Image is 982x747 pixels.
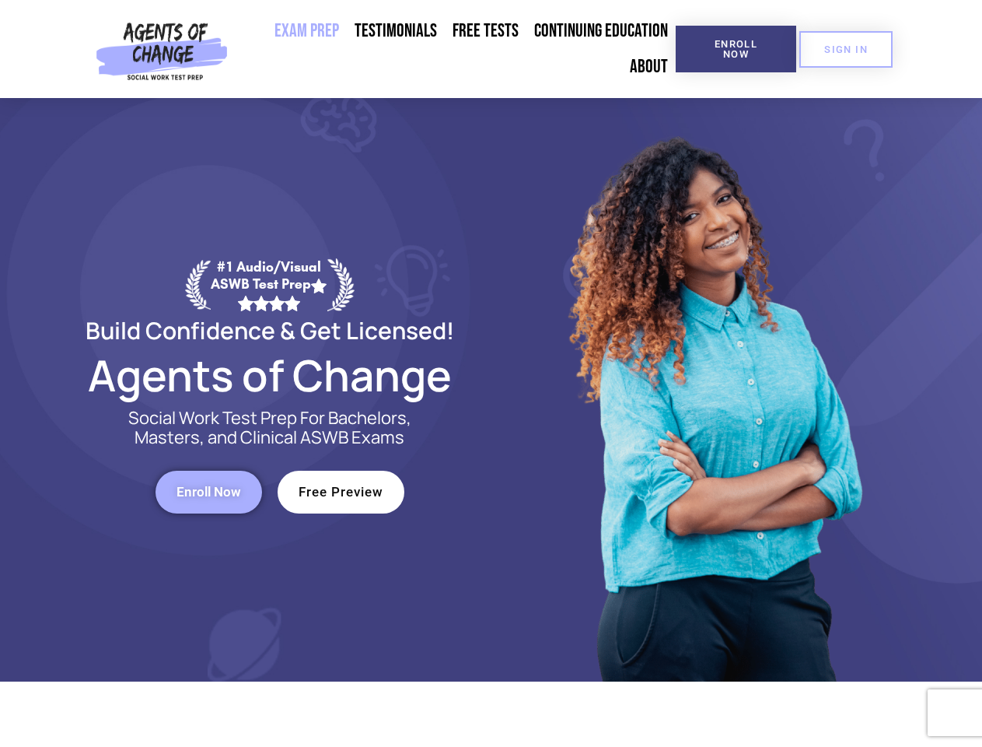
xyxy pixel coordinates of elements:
a: Enroll Now [156,471,262,514]
nav: Menu [234,13,676,85]
a: About [622,49,676,85]
span: Enroll Now [701,39,771,59]
div: #1 Audio/Visual ASWB Test Prep [211,258,327,310]
p: Social Work Test Prep For Bachelors, Masters, and Clinical ASWB Exams [110,409,429,447]
a: Testimonials [347,13,445,49]
a: Continuing Education [526,13,676,49]
a: Exam Prep [267,13,347,49]
span: SIGN IN [824,44,868,54]
span: Free Preview [299,486,383,499]
h2: Agents of Change [48,357,491,393]
a: Enroll Now [676,26,796,72]
a: Free Tests [445,13,526,49]
a: Free Preview [278,471,404,514]
img: Website Image 1 (1) [557,98,868,682]
h2: Build Confidence & Get Licensed! [48,319,491,342]
a: SIGN IN [799,31,893,68]
span: Enroll Now [176,486,241,499]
